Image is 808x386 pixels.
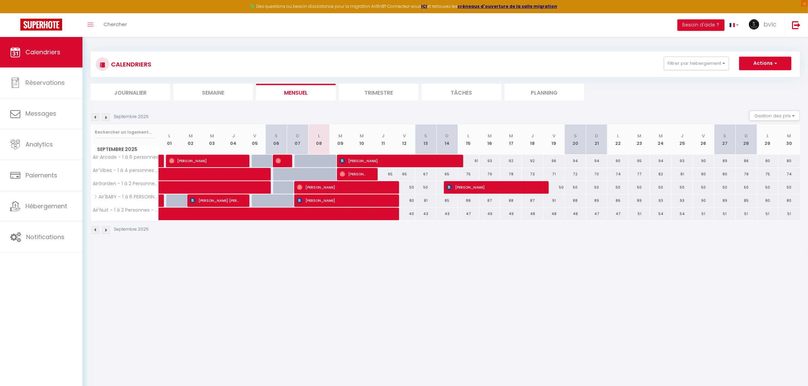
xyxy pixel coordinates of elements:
div: 50 [672,181,693,194]
th: 21 [586,124,607,155]
div: 74 [778,168,800,180]
span: Septembre 2025 [91,144,158,154]
abbr: L [767,133,769,139]
strong: ICI [421,3,427,9]
img: ... [749,19,759,30]
div: 50 [586,181,607,194]
div: 80 [757,155,778,167]
th: 08 [308,124,330,155]
div: 80 [394,194,415,207]
div: 82 [650,168,672,180]
button: Ouvrir le widget de chat LiveChat [5,3,26,23]
div: 65 [394,168,415,180]
li: Planning [505,84,584,100]
abbr: J [681,133,683,139]
span: [PERSON_NAME] [340,168,368,180]
div: 90 [693,155,714,167]
div: 85 [736,194,757,207]
th: 29 [757,124,778,155]
span: AirGarden - 1 à 2 Personnes - Cancéropôle [92,181,160,186]
span: [PERSON_NAME] [PERSON_NAME] [190,194,240,207]
strong: créneaux d'ouverture de la salle migration [457,3,557,9]
abbr: V [403,133,406,139]
div: 47 [607,208,629,220]
abbr: M [338,133,342,139]
div: 50 [693,181,714,194]
div: 50 [394,181,415,194]
div: 77 [629,168,650,180]
div: 65 [436,168,458,180]
abbr: M [637,133,641,139]
abbr: S [724,133,727,139]
span: ☽ Air'BABY - 1 à 6 PERSONNES - [GEOGRAPHIC_DATA] ☽ [92,194,160,199]
div: 72 [565,168,586,180]
abbr: V [702,133,705,139]
div: 94 [650,155,672,167]
span: Hébergement [25,202,67,210]
button: Gestion des prix [749,111,800,121]
th: 07 [287,124,308,155]
div: 73 [522,168,543,180]
abbr: M [360,133,364,139]
div: 48 [543,208,565,220]
span: [PERSON_NAME] [447,181,539,194]
div: 80 [778,155,800,167]
div: 90 [607,155,629,167]
div: 88 [501,194,522,207]
div: 91 [458,155,479,167]
th: 24 [650,124,672,155]
div: 86 [607,194,629,207]
div: 48 [565,208,586,220]
th: 15 [458,124,479,155]
div: 65 [372,168,394,180]
div: 50 [650,181,672,194]
img: Super Booking [20,19,62,31]
div: 40 [394,208,415,220]
div: 75 [757,168,778,180]
button: Actions [739,57,791,70]
input: Rechercher un logement... [95,126,155,138]
span: Notifications [26,233,64,241]
abbr: J [531,133,534,139]
div: 43 [415,208,436,220]
div: 51 [736,208,757,220]
th: 28 [736,124,757,155]
li: Mensuel [256,84,336,100]
div: 85 [436,194,458,207]
span: Réservations [25,78,65,87]
div: 80 [757,194,778,207]
abbr: L [617,133,619,139]
div: 80 [778,194,800,207]
abbr: M [659,133,663,139]
abbr: D [595,133,598,139]
div: 50 [714,181,736,194]
th: 11 [372,124,394,155]
div: 93 [672,194,693,207]
div: 80 [693,168,714,180]
th: 30 [778,124,800,155]
div: 93 [479,155,501,167]
abbr: M [189,133,193,139]
th: 06 [265,124,287,155]
abbr: S [574,133,577,139]
div: 79 [479,168,501,180]
div: 50 [543,181,565,194]
div: 50 [736,181,757,194]
th: 13 [415,124,436,155]
div: 92 [501,155,522,167]
th: 14 [436,124,458,155]
div: 43 [436,208,458,220]
div: 54 [672,208,693,220]
abbr: V [253,133,256,139]
div: 50 [757,181,778,194]
th: 23 [629,124,650,155]
th: 12 [394,124,415,155]
div: 51 [693,208,714,220]
div: 94 [565,155,586,167]
div: 81 [415,194,436,207]
div: 93 [672,155,693,167]
abbr: J [232,133,235,139]
div: 78 [736,168,757,180]
abbr: L [168,133,170,139]
div: 90 [693,194,714,207]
